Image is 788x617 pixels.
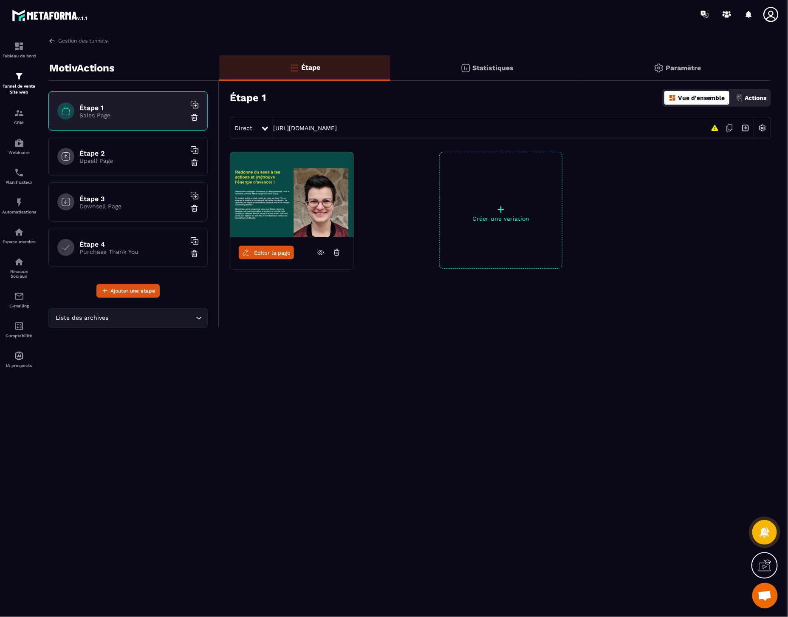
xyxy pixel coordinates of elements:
span: Direct [234,125,252,131]
img: stats.20deebd0.svg [460,63,471,73]
img: accountant [14,321,24,331]
img: formation [14,108,24,118]
img: scheduler [14,168,24,178]
span: Ajouter une étape [110,287,155,295]
img: automations [14,138,24,148]
p: Tableau de bord [2,54,36,58]
a: social-networksocial-networkRéseaux Sociaux [2,250,36,285]
img: trash [190,204,199,213]
p: MotivActions [49,60,115,77]
p: Réseaux Sociaux [2,269,36,279]
h6: Étape 4 [79,240,186,248]
a: formationformationTunnel de vente Site web [2,65,36,102]
a: emailemailE-mailing [2,285,36,315]
span: Éditer la page [254,250,291,256]
p: Tunnel de vente Site web [2,83,36,95]
img: automations [14,227,24,237]
img: image [230,152,353,237]
p: Automatisations [2,210,36,214]
p: Étape [302,63,321,71]
img: trash [190,113,199,122]
h6: Étape 1 [79,104,186,112]
a: schedulerschedulerPlanificateur [2,161,36,191]
img: logo [12,8,88,23]
h6: Étape 3 [79,195,186,203]
a: automationsautomationsAutomatisations [2,191,36,221]
div: Ouvrir le chat [752,583,778,608]
img: dashboard-orange.40269519.svg [669,94,676,102]
img: social-network [14,257,24,267]
img: formation [14,71,24,81]
img: setting-w.858f3a88.svg [754,120,771,136]
img: arrow-next.bcc2205e.svg [737,120,754,136]
img: trash [190,250,199,258]
p: Sales Page [79,112,186,119]
p: Espace membre [2,239,36,244]
img: arrow [48,37,56,45]
p: + [440,203,562,215]
a: accountantaccountantComptabilité [2,315,36,344]
p: Planificateur [2,180,36,185]
p: Paramètre [666,64,701,72]
p: Downsell Page [79,203,186,210]
img: automations [14,351,24,361]
a: automationsautomationsWebinaire [2,131,36,161]
a: Éditer la page [239,246,294,259]
a: automationsautomationsEspace membre [2,221,36,250]
p: Upsell Page [79,157,186,164]
img: formation [14,41,24,51]
p: Créer une variation [440,215,562,222]
h3: Étape 1 [230,92,266,104]
img: setting-gr.5f69749f.svg [654,63,664,73]
a: Gestion des tunnels [48,37,107,45]
div: Search for option [48,308,208,328]
span: Liste des archives [54,313,110,323]
p: Purchase Thank You [79,248,186,255]
input: Search for option [110,313,194,323]
p: E-mailing [2,304,36,308]
a: [URL][DOMAIN_NAME] [273,125,337,131]
p: Actions [745,94,767,101]
img: actions.d6e523a2.png [736,94,743,102]
button: Ajouter une étape [96,284,160,298]
a: formationformationTableau de bord [2,35,36,65]
img: email [14,291,24,301]
img: trash [190,159,199,167]
p: Vue d'ensemble [678,94,725,101]
p: Comptabilité [2,333,36,338]
p: Statistiques [473,64,514,72]
p: Webinaire [2,150,36,155]
a: formationformationCRM [2,102,36,131]
img: bars-o.4a397970.svg [289,63,299,73]
img: automations [14,197,24,208]
h6: Étape 2 [79,149,186,157]
p: IA prospects [2,363,36,368]
p: CRM [2,120,36,125]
